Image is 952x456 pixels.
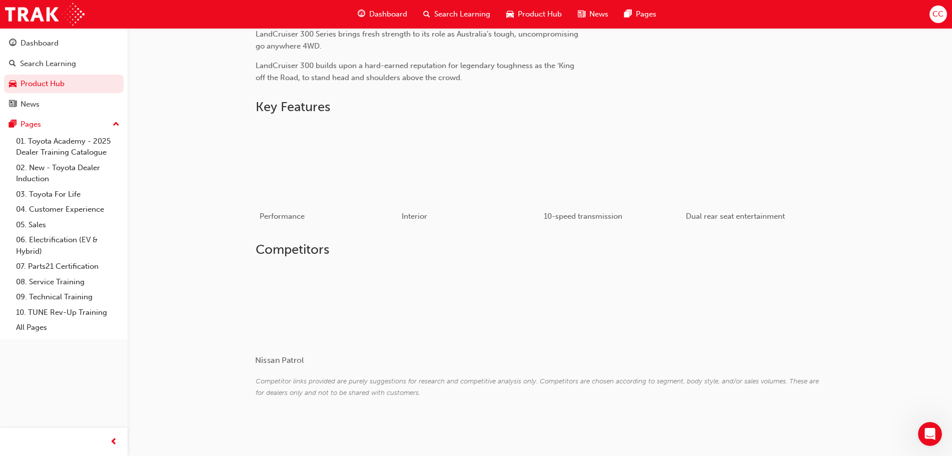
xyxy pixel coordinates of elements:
[415,4,498,25] a: search-iconSearch Learning
[256,61,576,82] span: LandCruiser 300 builds upon a hard-earned reputation for legendary toughness as the ‛King off the...
[4,95,124,114] a: News
[358,8,365,21] span: guage-icon
[256,242,824,258] h2: Competitors
[12,305,124,320] a: 10. TUNE Rev-Up Training
[4,32,124,115] button: DashboardSearch LearningProduct HubNews
[570,4,616,25] a: news-iconNews
[4,115,124,134] button: Pages
[4,55,124,73] a: Search Learning
[506,8,514,21] span: car-icon
[518,9,562,20] span: Product Hub
[20,58,76,70] div: Search Learning
[256,99,824,115] h2: Key Features
[12,274,124,290] a: 08. Service Training
[113,118,120,131] span: up-icon
[9,100,17,109] span: news-icon
[256,377,819,397] span: Competitor links provided are purely suggestions for research and competitive analysis only. Comp...
[9,39,17,48] span: guage-icon
[589,9,608,20] span: News
[932,9,943,20] span: CC
[4,75,124,93] a: Product Hub
[4,34,124,53] a: Dashboard
[260,212,305,221] span: Performance
[423,8,430,21] span: search-icon
[544,212,622,221] span: 10-speed transmission
[498,4,570,25] a: car-iconProduct Hub
[402,212,427,221] span: Interior
[5,3,85,26] img: Trak
[12,187,124,202] a: 03. Toyota For Life
[578,8,585,21] span: news-icon
[21,119,41,130] div: Pages
[256,265,398,375] a: Nissan Patrol
[434,9,490,20] span: Search Learning
[686,212,785,221] span: Dual rear seat entertainment
[918,422,942,446] iframe: Intercom live chat
[616,4,664,25] a: pages-iconPages
[540,123,682,234] button: 10-speed transmission
[12,320,124,335] a: All Pages
[682,123,824,234] button: Dual rear seat entertainment
[12,289,124,305] a: 09. Technical Training
[624,8,632,21] span: pages-icon
[12,259,124,274] a: 07. Parts21 Certification
[12,134,124,160] a: 01. Toyota Academy - 2025 Dealer Training Catalogue
[256,123,398,234] button: Performance
[255,355,303,365] span: Nissan Patrol
[110,436,118,448] span: prev-icon
[12,232,124,259] a: 06. Electrification (EV & Hybrid)
[929,6,947,23] button: CC
[12,217,124,233] a: 05. Sales
[350,4,415,25] a: guage-iconDashboard
[12,160,124,187] a: 02. New - Toyota Dealer Induction
[398,123,540,234] button: Interior
[9,60,16,69] span: search-icon
[9,80,17,89] span: car-icon
[636,9,656,20] span: Pages
[12,202,124,217] a: 04. Customer Experience
[21,99,40,110] div: News
[369,9,407,20] span: Dashboard
[21,38,59,49] div: Dashboard
[9,120,17,129] span: pages-icon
